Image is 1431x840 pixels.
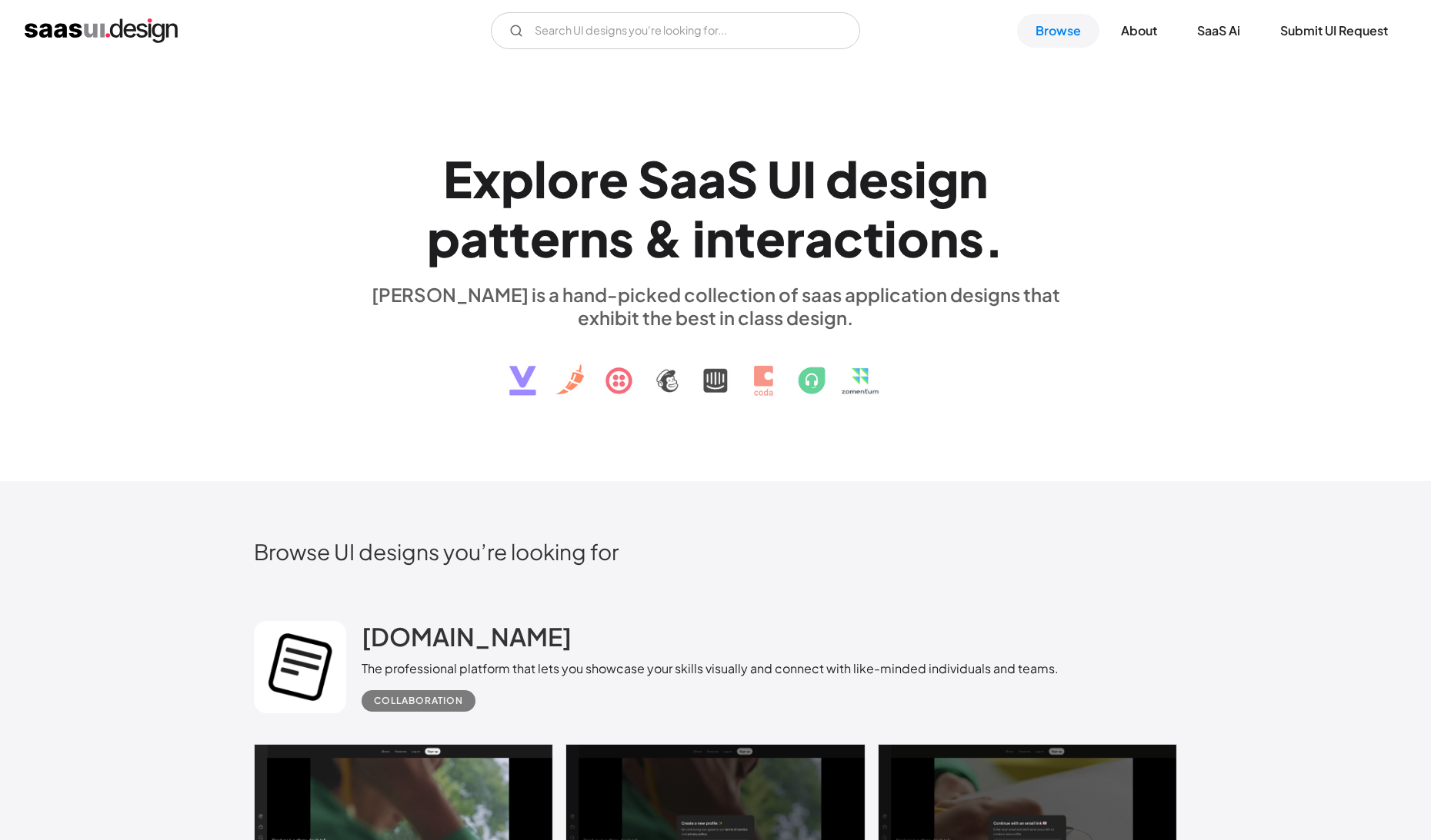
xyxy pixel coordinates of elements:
[889,149,914,208] div: s
[726,149,758,208] div: S
[1102,14,1176,48] a: About
[491,12,860,49] input: Search UI designs you're looking for...
[826,149,859,208] div: d
[362,621,572,659] a: [DOMAIN_NAME]
[362,659,1059,678] div: The professional platform that lets you showcase your skills visually and connect with like-minde...
[534,149,547,208] div: l
[735,208,756,267] div: t
[643,208,683,267] div: &
[786,208,805,267] div: r
[509,208,530,267] div: t
[443,149,472,208] div: E
[638,149,669,208] div: S
[884,208,897,267] div: i
[833,208,863,267] div: c
[859,149,889,208] div: e
[609,208,634,267] div: s
[669,149,698,208] div: a
[756,208,786,267] div: e
[984,208,1004,267] div: .
[929,208,959,267] div: n
[491,12,860,49] form: Email Form
[914,149,927,208] div: i
[802,149,816,208] div: I
[530,208,560,267] div: e
[767,149,802,208] div: U
[560,208,579,267] div: r
[599,149,629,208] div: e
[472,149,501,208] div: x
[482,329,949,409] img: text, icon, saas logo
[579,208,609,267] div: n
[959,149,988,208] div: n
[501,149,534,208] div: p
[1179,14,1259,48] a: SaaS Ai
[460,208,489,267] div: a
[427,208,460,267] div: p
[897,208,929,267] div: o
[374,692,463,710] div: Collaboration
[1017,14,1099,48] a: Browse
[1262,14,1406,48] a: Submit UI Request
[362,283,1069,329] div: [PERSON_NAME] is a hand-picked collection of saas application designs that exhibit the best in cl...
[254,538,1177,565] h2: Browse UI designs you’re looking for
[579,149,599,208] div: r
[959,208,984,267] div: s
[698,149,726,208] div: a
[705,208,735,267] div: n
[25,18,178,43] a: home
[362,149,1069,267] h1: Explore SaaS UI design patterns & interactions.
[692,208,705,267] div: i
[362,621,572,652] h2: [DOMAIN_NAME]
[805,208,833,267] div: a
[547,149,579,208] div: o
[863,208,884,267] div: t
[489,208,509,267] div: t
[927,149,959,208] div: g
